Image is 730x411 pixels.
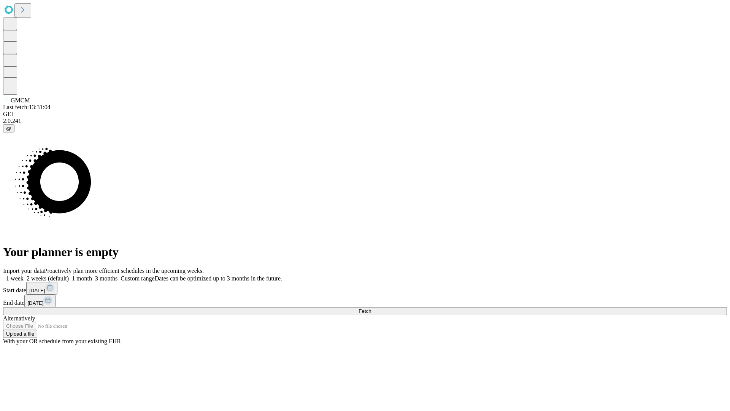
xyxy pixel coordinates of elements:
[359,308,371,314] span: Fetch
[27,300,43,306] span: [DATE]
[3,111,727,118] div: GEI
[27,275,69,282] span: 2 weeks (default)
[3,268,44,274] span: Import your data
[3,315,35,322] span: Alternatively
[26,282,57,295] button: [DATE]
[155,275,282,282] span: Dates can be optimized up to 3 months in the future.
[121,275,154,282] span: Custom range
[29,288,45,293] span: [DATE]
[3,307,727,315] button: Fetch
[3,118,727,124] div: 2.0.241
[95,275,117,282] span: 3 months
[44,268,204,274] span: Proactively plan more efficient schedules in the upcoming weeks.
[3,330,37,338] button: Upload a file
[24,295,56,307] button: [DATE]
[3,295,727,307] div: End date
[3,338,121,344] span: With your OR schedule from your existing EHR
[3,104,51,110] span: Last fetch: 13:31:04
[72,275,92,282] span: 1 month
[3,282,727,295] div: Start date
[6,126,11,131] span: @
[6,275,24,282] span: 1 week
[3,245,727,259] h1: Your planner is empty
[3,124,14,132] button: @
[11,97,30,104] span: GMCM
